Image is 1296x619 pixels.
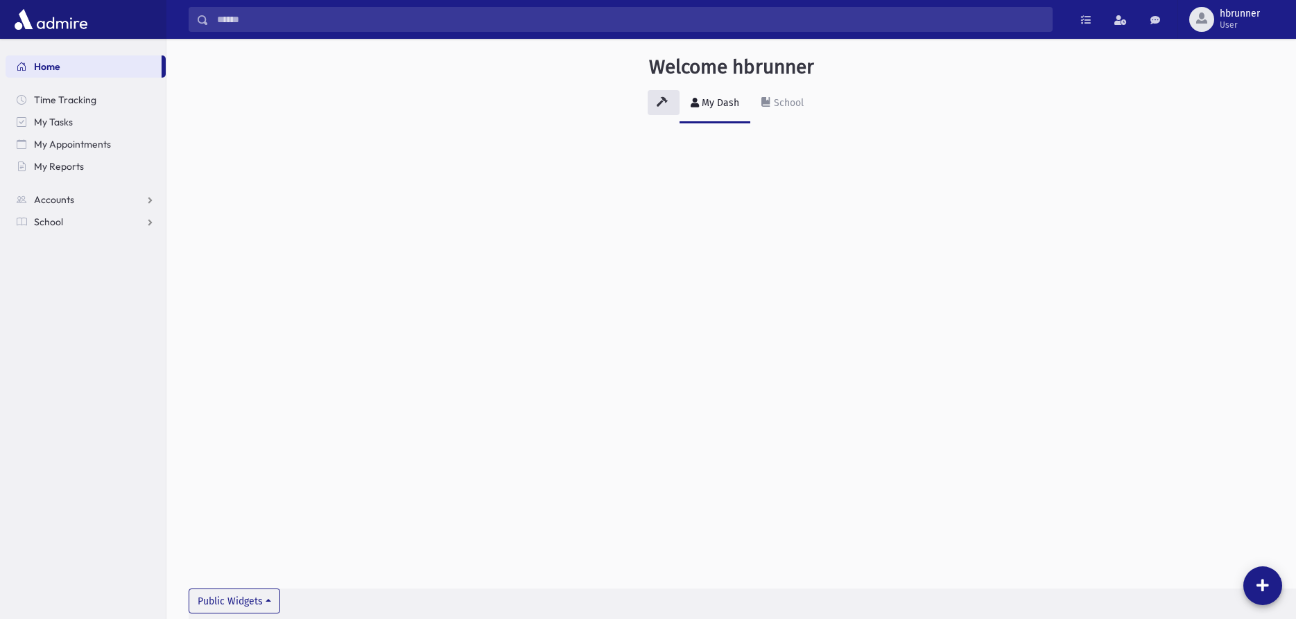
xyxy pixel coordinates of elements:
[771,97,804,109] div: School
[34,116,73,128] span: My Tasks
[6,189,166,211] a: Accounts
[6,155,166,177] a: My Reports
[34,60,60,73] span: Home
[34,138,111,150] span: My Appointments
[189,589,280,613] button: Public Widgets
[34,160,84,173] span: My Reports
[1220,8,1260,19] span: hbrunner
[6,133,166,155] a: My Appointments
[680,85,750,123] a: My Dash
[6,111,166,133] a: My Tasks
[699,97,739,109] div: My Dash
[6,89,166,111] a: Time Tracking
[209,7,1052,32] input: Search
[6,211,166,233] a: School
[750,85,815,123] a: School
[649,55,814,79] h3: Welcome hbrunner
[11,6,91,33] img: AdmirePro
[1220,19,1260,30] span: User
[34,193,74,206] span: Accounts
[34,216,63,228] span: School
[6,55,162,78] a: Home
[34,94,96,106] span: Time Tracking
